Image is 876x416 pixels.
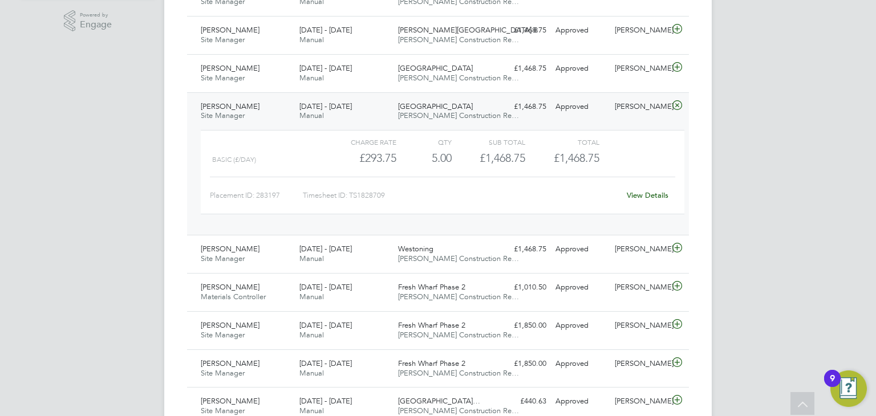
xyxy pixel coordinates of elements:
[551,316,610,335] div: Approved
[299,244,352,254] span: [DATE] - [DATE]
[323,149,396,168] div: £293.75
[396,149,452,168] div: 5.00
[492,21,551,40] div: £1,468.75
[492,59,551,78] div: £1,468.75
[398,368,519,378] span: [PERSON_NAME] Construction Re…
[299,358,352,368] span: [DATE] - [DATE]
[610,240,670,259] div: [PERSON_NAME]
[398,63,473,73] span: [GEOGRAPHIC_DATA]
[299,320,352,330] span: [DATE] - [DATE]
[398,25,538,35] span: [PERSON_NAME][GEOGRAPHIC_DATA] 8
[551,59,610,78] div: Approved
[299,73,324,83] span: Manual
[299,396,352,406] span: [DATE] - [DATE]
[201,63,259,73] span: [PERSON_NAME]
[551,354,610,373] div: Approved
[212,156,256,164] span: Basic (£/day)
[492,392,551,411] div: £440.63
[299,25,352,35] span: [DATE] - [DATE]
[398,111,519,120] span: [PERSON_NAME] Construction Re…
[201,35,245,44] span: Site Manager
[398,254,519,263] span: [PERSON_NAME] Construction Re…
[398,292,519,301] span: [PERSON_NAME] Construction Re…
[610,59,670,78] div: [PERSON_NAME]
[201,282,259,292] span: [PERSON_NAME]
[525,135,599,149] div: Total
[299,282,352,292] span: [DATE] - [DATE]
[201,254,245,263] span: Site Manager
[610,278,670,297] div: [PERSON_NAME]
[398,244,433,254] span: Westoning
[830,370,867,407] button: Open Resource Center, 9 new notifications
[299,254,324,263] span: Manual
[80,20,112,30] span: Engage
[201,73,245,83] span: Site Manager
[551,278,610,297] div: Approved
[551,21,610,40] div: Approved
[398,73,519,83] span: [PERSON_NAME] Construction Re…
[492,316,551,335] div: £1,850.00
[398,330,519,340] span: [PERSON_NAME] Construction Re…
[610,354,670,373] div: [PERSON_NAME]
[201,330,245,340] span: Site Manager
[398,358,465,368] span: Fresh Wharf Phase 2
[299,368,324,378] span: Manual
[201,368,245,378] span: Site Manager
[396,135,452,149] div: QTY
[398,320,465,330] span: Fresh Wharf Phase 2
[492,240,551,259] div: £1,468.75
[398,35,519,44] span: [PERSON_NAME] Construction Re…
[299,406,324,415] span: Manual
[398,396,480,406] span: [GEOGRAPHIC_DATA]…
[551,240,610,259] div: Approved
[303,186,619,205] div: Timesheet ID: TS1828709
[64,10,112,32] a: Powered byEngage
[80,10,112,20] span: Powered by
[398,406,519,415] span: [PERSON_NAME] Construction Re…
[610,97,670,116] div: [PERSON_NAME]
[452,135,525,149] div: Sub Total
[201,320,259,330] span: [PERSON_NAME]
[201,25,259,35] span: [PERSON_NAME]
[452,149,525,168] div: £1,468.75
[492,354,551,373] div: £1,850.00
[398,282,465,292] span: Fresh Wharf Phase 2
[201,396,259,406] span: [PERSON_NAME]
[201,101,259,111] span: [PERSON_NAME]
[610,316,670,335] div: [PERSON_NAME]
[551,392,610,411] div: Approved
[492,97,551,116] div: £1,468.75
[830,378,835,393] div: 9
[201,358,259,368] span: [PERSON_NAME]
[610,392,670,411] div: [PERSON_NAME]
[201,244,259,254] span: [PERSON_NAME]
[299,330,324,340] span: Manual
[299,101,352,111] span: [DATE] - [DATE]
[492,278,551,297] div: £1,010.50
[610,21,670,40] div: [PERSON_NAME]
[398,101,473,111] span: [GEOGRAPHIC_DATA]
[323,135,396,149] div: Charge rate
[201,111,245,120] span: Site Manager
[299,35,324,44] span: Manual
[554,151,599,165] span: £1,468.75
[299,292,324,301] span: Manual
[201,406,245,415] span: Site Manager
[627,190,668,200] a: View Details
[299,63,352,73] span: [DATE] - [DATE]
[299,111,324,120] span: Manual
[210,186,303,205] div: Placement ID: 283197
[201,292,266,301] span: Materials Controller
[551,97,610,116] div: Approved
